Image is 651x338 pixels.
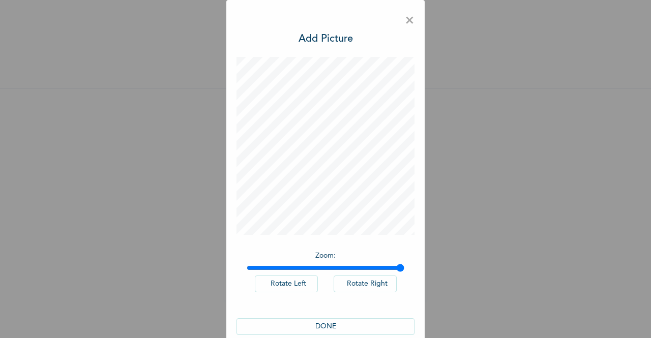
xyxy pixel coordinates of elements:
button: Rotate Left [255,275,318,292]
button: Rotate Right [334,275,397,292]
span: Please add a recent Passport Photograph [234,187,417,228]
h3: Add Picture [299,32,353,47]
p: Zoom : [247,251,404,261]
span: × [405,10,415,32]
button: DONE [236,318,415,335]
